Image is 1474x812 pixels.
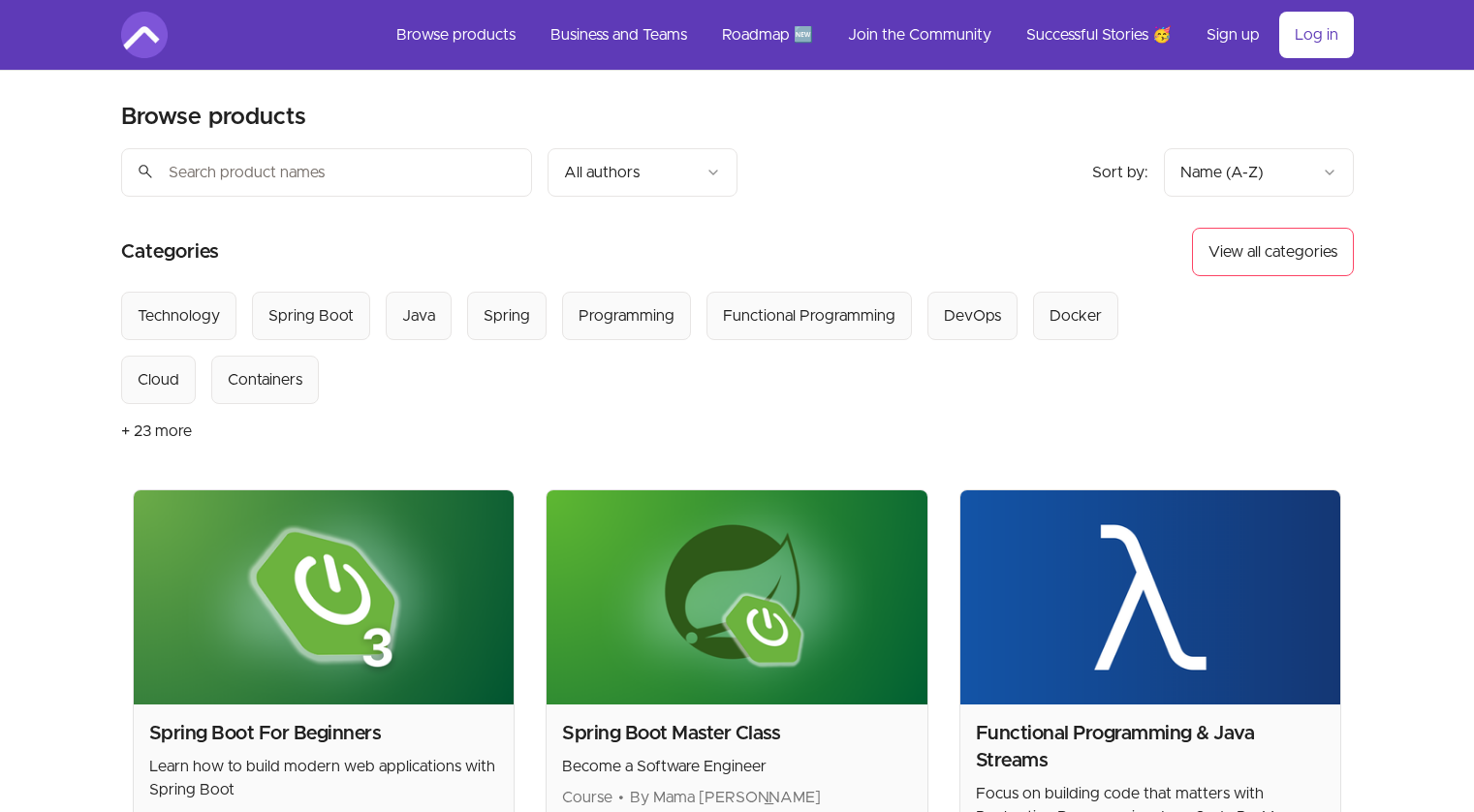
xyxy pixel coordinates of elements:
[149,720,499,747] h2: Spring Boot For Beginners
[402,304,435,328] div: Java
[138,368,179,391] div: Cloud
[381,12,531,58] a: Browse products
[618,790,624,805] span: •
[562,755,912,778] p: Become a Software Engineer
[138,304,220,328] div: Technology
[547,490,927,704] img: Product image for Spring Boot Master Class
[562,720,912,747] h2: Spring Boot Master Class
[976,720,1326,774] h2: Functional Programming & Java Streams
[579,304,674,328] div: Programming
[1191,12,1275,58] a: Sign up
[268,304,354,328] div: Spring Boot
[1092,165,1148,180] span: Sort by:
[121,12,168,58] img: Amigoscode logo
[960,490,1341,704] img: Product image for Functional Programming & Java Streams
[484,304,530,328] div: Spring
[1192,228,1354,276] button: View all categories
[149,755,499,801] p: Learn how to build modern web applications with Spring Boot
[535,12,703,58] a: Business and Teams
[121,404,192,458] button: + 23 more
[1164,148,1354,197] button: Product sort options
[228,368,302,391] div: Containers
[944,304,1001,328] div: DevOps
[381,12,1354,58] nav: Main
[630,790,821,805] span: By Mama [PERSON_NAME]
[121,102,306,133] h2: Browse products
[723,304,895,328] div: Functional Programming
[134,490,515,704] img: Product image for Spring Boot For Beginners
[137,158,154,185] span: search
[121,148,532,197] input: Search product names
[1279,12,1354,58] a: Log in
[548,148,737,197] button: Filter by author
[832,12,1007,58] a: Join the Community
[706,12,829,58] a: Roadmap 🆕
[562,790,612,805] span: Course
[1011,12,1187,58] a: Successful Stories 🥳
[121,228,219,276] h2: Categories
[1050,304,1102,328] div: Docker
